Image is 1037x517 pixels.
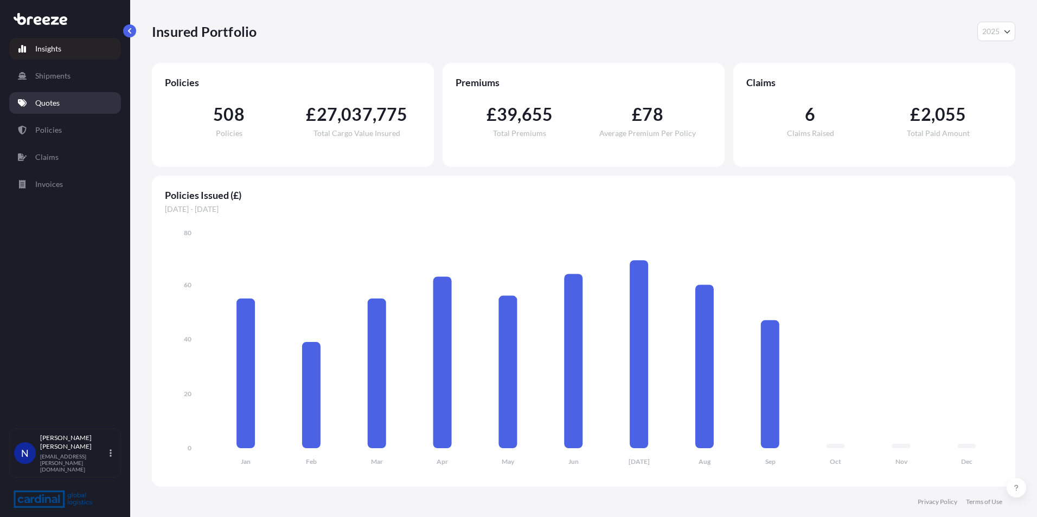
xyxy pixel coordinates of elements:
[629,457,650,466] tspan: [DATE]
[502,457,515,466] tspan: May
[40,434,107,451] p: [PERSON_NAME] [PERSON_NAME]
[487,106,497,123] span: £
[40,453,107,473] p: [EMAIL_ADDRESS][PERSON_NAME][DOMAIN_NAME]
[931,106,935,123] span: ,
[977,22,1015,41] button: Year Selector
[35,98,60,108] p: Quotes
[699,457,711,466] tspan: Aug
[306,106,316,123] span: £
[313,130,400,137] span: Total Cargo Value Insured
[337,106,341,123] span: ,
[376,106,408,123] span: 775
[746,76,1002,89] span: Claims
[9,65,121,87] a: Shipments
[213,106,245,123] span: 508
[918,497,957,506] a: Privacy Policy
[9,92,121,114] a: Quotes
[517,106,521,123] span: ,
[14,490,92,508] img: organization-logo
[966,497,1002,506] a: Terms of Use
[497,106,517,123] span: 39
[437,457,448,466] tspan: Apr
[907,130,970,137] span: Total Paid Amount
[341,106,373,123] span: 037
[493,130,546,137] span: Total Premiums
[165,76,421,89] span: Policies
[184,281,191,289] tspan: 60
[961,457,972,466] tspan: Dec
[184,229,191,237] tspan: 80
[642,106,663,123] span: 78
[152,23,257,40] p: Insured Portfolio
[184,390,191,398] tspan: 20
[982,26,1000,37] span: 2025
[895,457,908,466] tspan: Nov
[9,38,121,60] a: Insights
[830,457,841,466] tspan: Oct
[805,106,815,123] span: 6
[765,457,776,466] tspan: Sep
[35,43,61,54] p: Insights
[787,130,834,137] span: Claims Raised
[921,106,931,123] span: 2
[35,125,62,135] p: Policies
[241,457,251,466] tspan: Jan
[188,444,191,452] tspan: 0
[184,335,191,343] tspan: 40
[165,189,1002,202] span: Policies Issued (£)
[35,179,63,190] p: Invoices
[371,457,383,466] tspan: Mar
[935,106,966,123] span: 055
[216,130,242,137] span: Policies
[456,76,712,89] span: Premiums
[522,106,553,123] span: 655
[9,146,121,168] a: Claims
[35,70,71,81] p: Shipments
[599,130,696,137] span: Average Premium Per Policy
[317,106,337,123] span: 27
[373,106,376,123] span: ,
[21,448,29,458] span: N
[632,106,642,123] span: £
[910,106,920,123] span: £
[35,152,59,163] p: Claims
[165,204,1002,215] span: [DATE] - [DATE]
[9,173,121,195] a: Invoices
[306,457,317,466] tspan: Feb
[9,119,121,141] a: Policies
[568,457,579,466] tspan: Jun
